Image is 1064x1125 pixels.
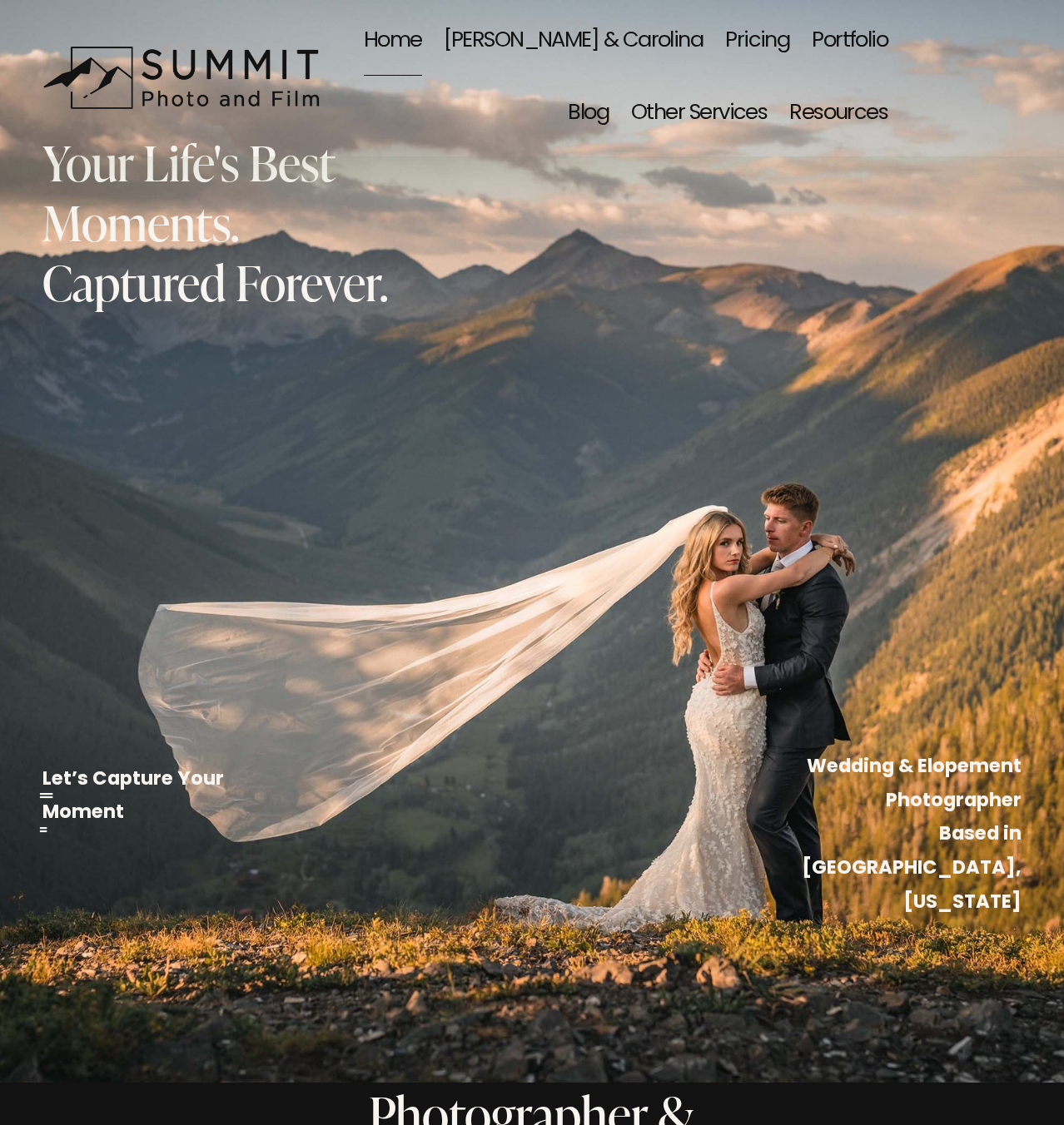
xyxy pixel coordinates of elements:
span: Resources [789,80,887,148]
img: Summit Photo and Film [42,46,330,110]
strong: Moment [42,797,124,830]
a: Pricing [725,5,789,77]
strong: Wedding & Elopement Photographer Based in [GEOGRAPHIC_DATA], [US_STATE] [802,751,1026,919]
a: folder dropdown [631,78,767,151]
a: Blog [568,78,609,151]
a: [PERSON_NAME] & Carolina [444,5,703,77]
strong: Let’s Capture Your [42,764,224,796]
span: Other Services [631,80,767,148]
a: Portfolio [812,5,887,77]
a: folder dropdown [789,78,887,151]
h2: Your Life's Best Moments. Captured Forever. [42,131,404,311]
a: Let’s Capture Your [42,765,224,795]
a: Home [364,5,422,77]
a: Moment [42,798,124,829]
